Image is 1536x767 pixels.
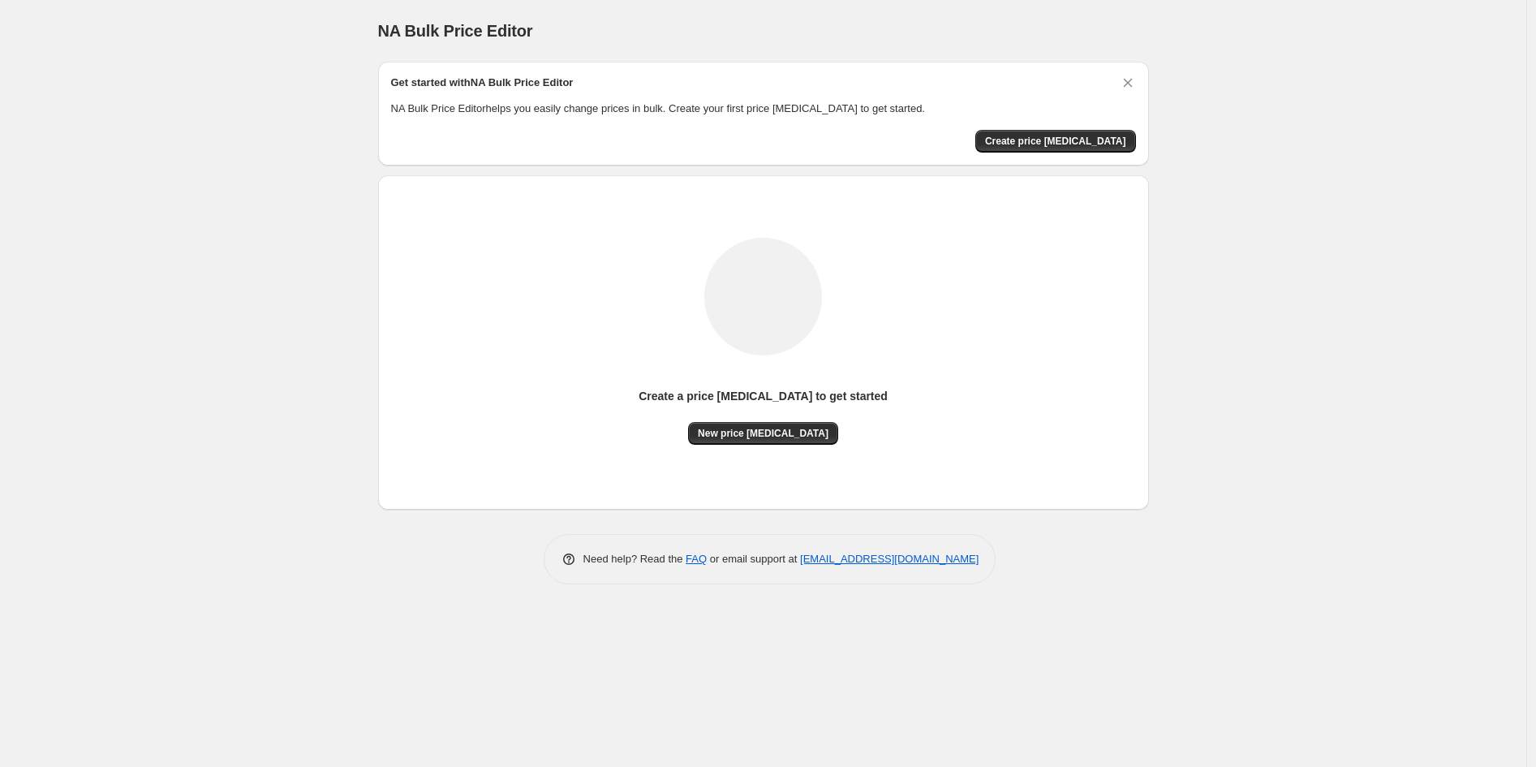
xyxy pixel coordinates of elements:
span: NA Bulk Price Editor [378,22,533,40]
a: FAQ [686,553,707,565]
button: New price [MEDICAL_DATA] [688,422,838,445]
span: or email support at [707,553,800,565]
button: Create price change job [975,130,1136,153]
span: Need help? Read the [583,553,686,565]
span: New price [MEDICAL_DATA] [698,427,828,440]
a: [EMAIL_ADDRESS][DOMAIN_NAME] [800,553,979,565]
span: Create price [MEDICAL_DATA] [985,135,1126,148]
p: Create a price [MEDICAL_DATA] to get started [639,388,888,404]
button: Dismiss card [1120,75,1136,91]
p: NA Bulk Price Editor helps you easily change prices in bulk. Create your first price [MEDICAL_DAT... [391,101,1136,117]
h2: Get started with NA Bulk Price Editor [391,75,574,91]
